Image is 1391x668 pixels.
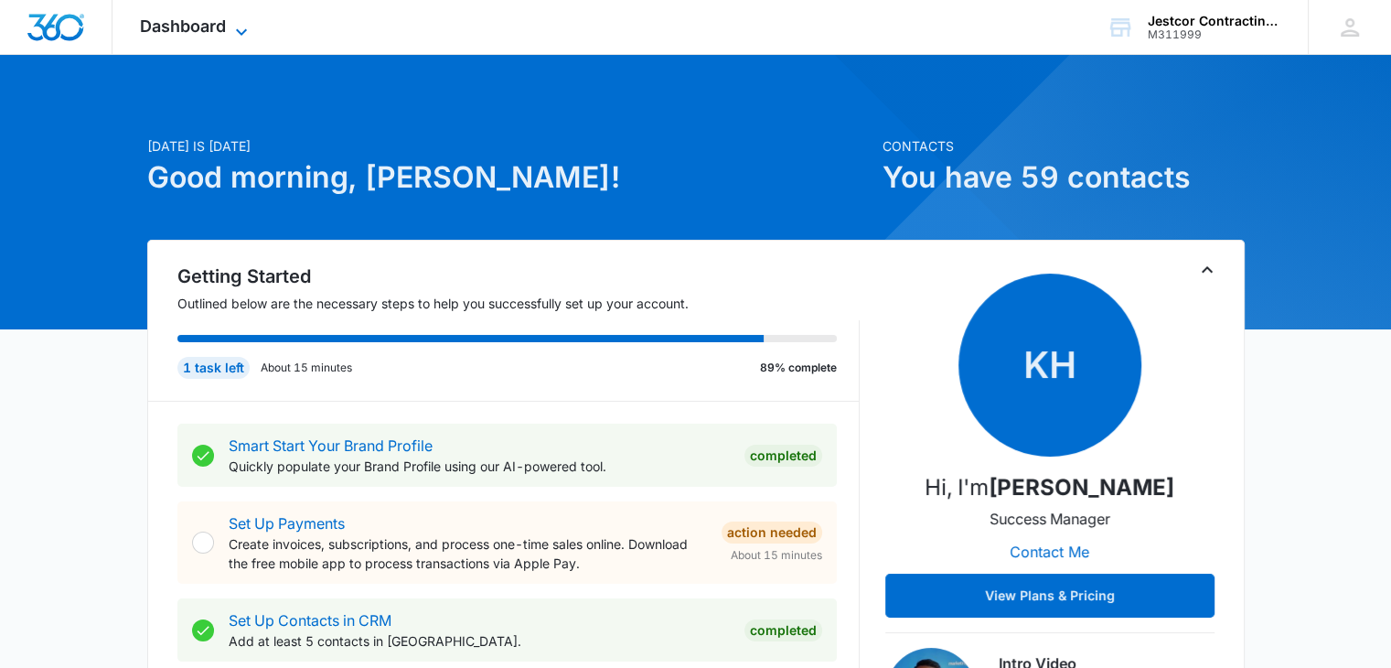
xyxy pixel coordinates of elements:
p: Create invoices, subscriptions, and process one-time sales online. Download the free mobile app t... [229,534,707,573]
p: About 15 minutes [261,360,352,376]
a: Smart Start Your Brand Profile [229,436,433,455]
a: Set Up Payments [229,514,345,533]
div: 1 task left [177,357,250,379]
p: Hi, I'm [925,471,1174,504]
p: Contacts [883,136,1245,156]
button: Toggle Collapse [1196,259,1218,281]
button: View Plans & Pricing [885,574,1214,618]
span: Dashboard [140,16,226,36]
h1: Good morning, [PERSON_NAME]! [147,156,872,199]
span: KH [958,274,1141,457]
a: Set Up Contacts in CRM [229,611,391,630]
strong: [PERSON_NAME] [989,474,1174,501]
p: Quickly populate your Brand Profile using our AI-powered tool. [229,457,730,476]
button: Contact Me [991,530,1107,574]
p: Success Manager [990,508,1110,530]
div: account id [1148,28,1281,41]
p: [DATE] is [DATE] [147,136,872,156]
h2: Getting Started [177,263,860,290]
div: account name [1148,14,1281,28]
p: Add at least 5 contacts in [GEOGRAPHIC_DATA]. [229,631,730,651]
h1: You have 59 contacts [883,156,1245,199]
div: Completed [744,620,822,641]
div: Action Needed [722,522,822,544]
div: Completed [744,445,822,467]
p: 89% complete [760,360,837,376]
span: About 15 minutes [731,547,822,564]
p: Outlined below are the necessary steps to help you successfully set up your account. [177,294,860,313]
